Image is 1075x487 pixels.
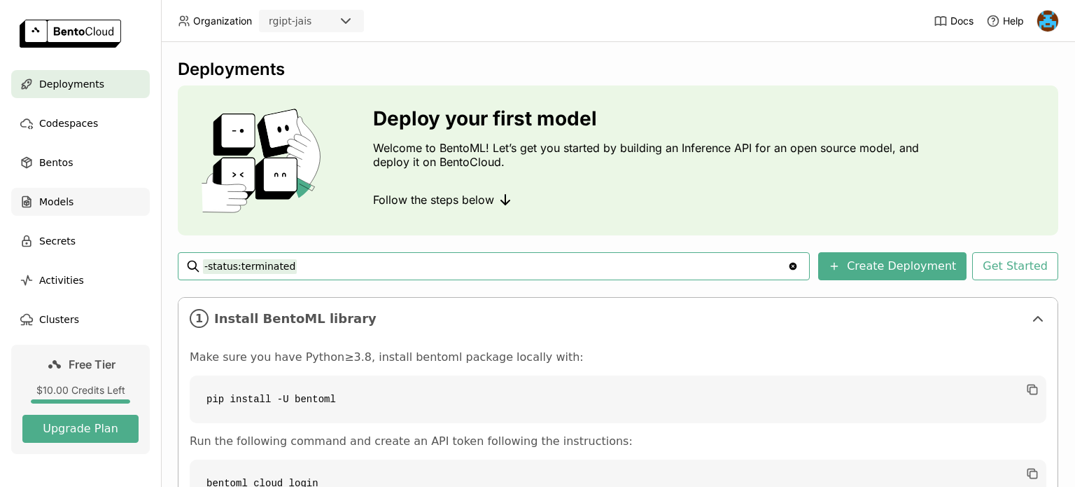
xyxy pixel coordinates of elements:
div: Deployments [178,59,1058,80]
a: Docs [934,14,974,28]
button: Get Started [972,252,1058,280]
img: SATYAM TRIPATHI [1037,11,1058,32]
span: Help [1003,15,1024,27]
p: Welcome to BentoML! Let’s get you started by building an Inference API for an open source model, ... [373,141,926,169]
a: Free Tier$10.00 Credits LeftUpgrade Plan [11,345,150,454]
div: 1Install BentoML library [178,298,1058,339]
span: Secrets [39,233,76,249]
p: Make sure you have Python≥3.8, install bentoml package locally with: [190,350,1046,364]
a: Secrets [11,227,150,255]
span: Codespaces [39,115,98,132]
a: Clusters [11,306,150,334]
span: Activities [39,272,84,289]
span: Organization [193,15,252,27]
a: Codespaces [11,109,150,137]
a: Bentos [11,149,150,177]
span: Bentos [39,154,73,171]
span: Deployments [39,76,104,92]
a: Activities [11,266,150,294]
input: Selected rgipt-jais. [313,15,314,29]
div: $10.00 Credits Left [22,384,139,397]
span: Follow the steps below [373,193,494,207]
a: Deployments [11,70,150,98]
div: rgipt-jais [269,14,311,28]
svg: Clear value [787,261,799,272]
span: Free Tier [69,357,115,371]
button: Upgrade Plan [22,415,139,443]
button: Create Deployment [818,252,967,280]
code: pip install -U bentoml [190,376,1046,423]
div: Help [986,14,1024,28]
a: Models [11,188,150,216]
input: Search [203,255,787,277]
i: 1 [190,309,209,328]
img: logo [20,20,121,48]
span: Models [39,193,73,210]
span: Docs [950,15,974,27]
span: Install BentoML library [214,311,1024,327]
span: Clusters [39,311,79,328]
img: cover onboarding [189,108,339,213]
p: Run the following command and create an API token following the instructions: [190,434,1046,448]
h3: Deploy your first model [373,107,926,130]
